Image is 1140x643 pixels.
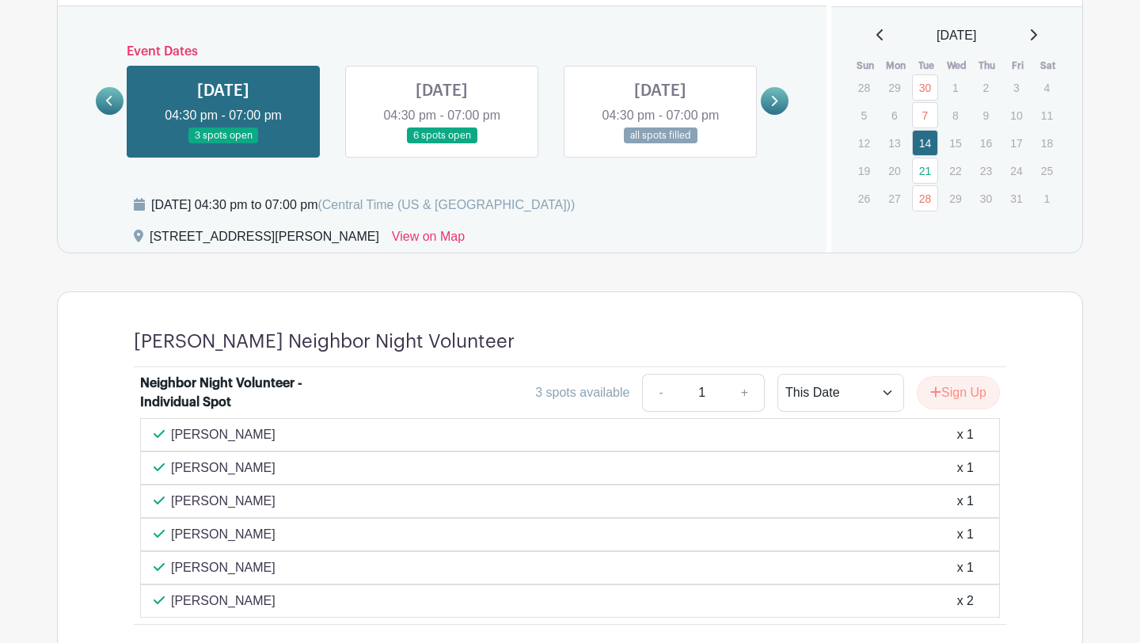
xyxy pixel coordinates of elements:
[134,330,515,353] h4: [PERSON_NAME] Neighbor Night Volunteer
[171,525,275,544] p: [PERSON_NAME]
[317,198,575,211] span: (Central Time (US & [GEOGRAPHIC_DATA]))
[171,492,275,511] p: [PERSON_NAME]
[392,227,465,253] a: View on Map
[881,103,907,127] p: 6
[851,103,877,127] p: 5
[912,74,938,101] a: 30
[957,558,974,577] div: x 1
[912,158,938,184] a: 21
[171,425,275,444] p: [PERSON_NAME]
[937,26,976,45] span: [DATE]
[1003,186,1029,211] p: 31
[851,186,877,211] p: 26
[941,58,972,74] th: Wed
[1002,58,1033,74] th: Fri
[535,383,629,402] div: 3 spots available
[942,75,968,100] p: 1
[880,58,911,74] th: Mon
[151,196,575,215] div: [DATE] 04:30 pm to 07:00 pm
[851,131,877,155] p: 12
[171,558,275,577] p: [PERSON_NAME]
[957,592,974,611] div: x 2
[1034,158,1060,183] p: 25
[973,186,999,211] p: 30
[942,186,968,211] p: 29
[911,58,942,74] th: Tue
[972,58,1003,74] th: Thu
[1034,186,1060,211] p: 1
[912,130,938,156] a: 14
[881,158,907,183] p: 20
[957,492,974,511] div: x 1
[1003,75,1029,100] p: 3
[851,75,877,100] p: 28
[642,374,678,412] a: -
[973,158,999,183] p: 23
[140,374,336,412] div: Neighbor Night Volunteer - Individual Spot
[725,374,765,412] a: +
[171,458,275,477] p: [PERSON_NAME]
[1034,75,1060,100] p: 4
[881,131,907,155] p: 13
[973,103,999,127] p: 9
[881,75,907,100] p: 29
[917,376,1000,409] button: Sign Up
[850,58,881,74] th: Sun
[942,131,968,155] p: 15
[1034,131,1060,155] p: 18
[1033,58,1064,74] th: Sat
[942,158,968,183] p: 22
[1034,103,1060,127] p: 11
[1003,158,1029,183] p: 24
[957,425,974,444] div: x 1
[851,158,877,183] p: 19
[973,75,999,100] p: 2
[1003,131,1029,155] p: 17
[881,186,907,211] p: 27
[912,102,938,128] a: 7
[123,44,761,59] h6: Event Dates
[150,227,379,253] div: [STREET_ADDRESS][PERSON_NAME]
[912,185,938,211] a: 28
[1003,103,1029,127] p: 10
[171,592,275,611] p: [PERSON_NAME]
[973,131,999,155] p: 16
[942,103,968,127] p: 8
[957,458,974,477] div: x 1
[957,525,974,544] div: x 1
